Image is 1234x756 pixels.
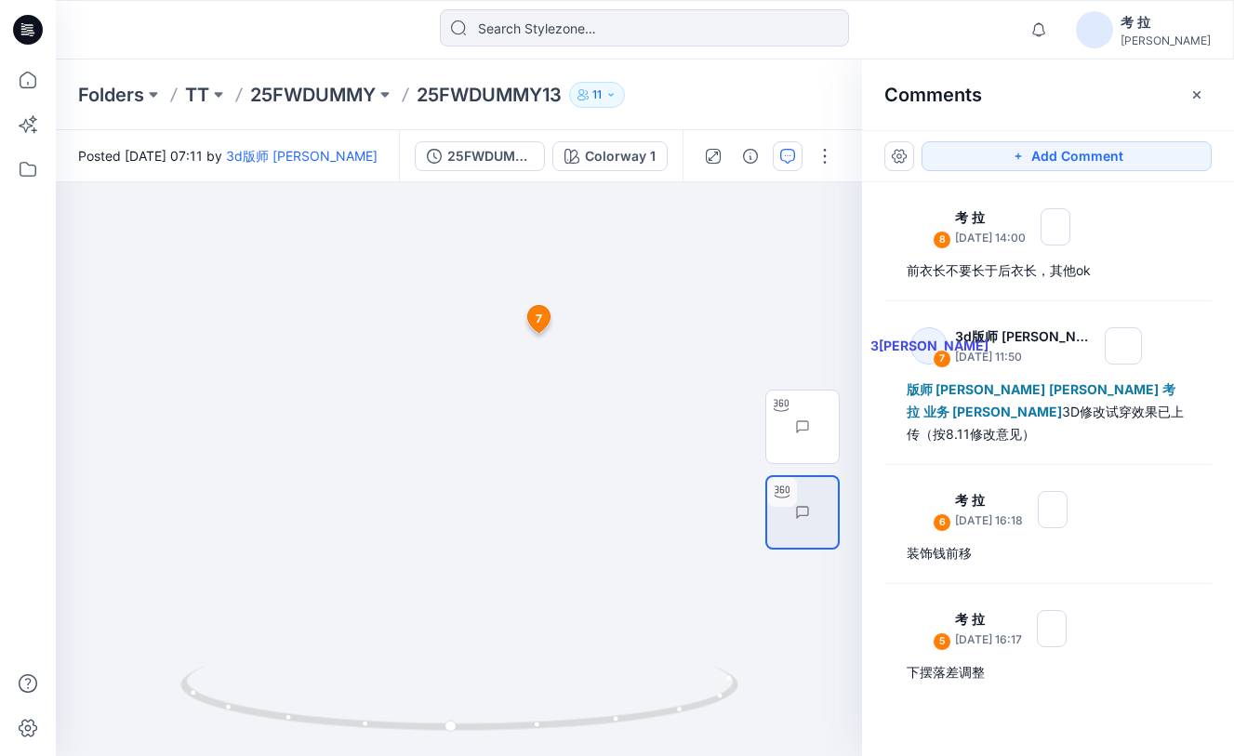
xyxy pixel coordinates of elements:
div: 7 [933,350,951,368]
div: Colorway 1 [585,146,656,166]
p: 考 拉 [955,206,1033,229]
button: 11 [569,82,625,108]
img: 考 拉 [910,610,948,647]
div: 装饰钱前移 [907,542,1189,564]
p: 考 拉 [955,489,1030,511]
button: Colorway 1 [552,141,668,171]
div: 8 [933,231,951,249]
p: 考 拉 [955,608,1029,630]
a: 3d版师 [PERSON_NAME] [226,148,378,164]
div: 5 [933,632,951,651]
input: Search Stylezone… [440,9,849,46]
div: [PERSON_NAME] [1121,33,1211,47]
span: 业务 [PERSON_NAME] [923,404,1062,419]
a: Folders [78,82,144,108]
img: 考 拉 [910,491,948,528]
span: Posted [DATE] 07:11 by [78,146,378,166]
div: 下摆落差调整 [907,661,1189,683]
div: 3D修改试穿效果已上传（按8.11修改意见） [907,378,1189,445]
div: 25FWDUMMY13 [447,146,533,166]
p: [DATE] 16:17 [955,630,1029,649]
p: [DATE] 14:00 [955,229,1033,247]
p: [DATE] 11:50 [955,348,1097,366]
img: 考 拉 [910,208,948,245]
div: 考 拉 [1121,11,1211,33]
p: 3d版师 [PERSON_NAME] [955,325,1097,348]
span: [PERSON_NAME] [1049,381,1159,397]
p: 25FWDUMMY13 [417,82,562,108]
p: 11 [592,85,602,105]
img: avatar [1076,11,1113,48]
a: 25FWDUMMY [250,82,376,108]
h2: Comments [884,84,982,106]
button: Add Comment [922,141,1212,171]
div: 3[PERSON_NAME] [910,327,948,365]
a: TT [185,82,209,108]
button: 25FWDUMMY13 [415,141,545,171]
div: 6 [933,513,951,532]
span: 版师 [PERSON_NAME] [907,381,1045,397]
p: [DATE] 16:18 [955,511,1030,530]
div: 前衣长不要长于后衣长，其他ok [907,259,1189,282]
button: Details [736,141,765,171]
